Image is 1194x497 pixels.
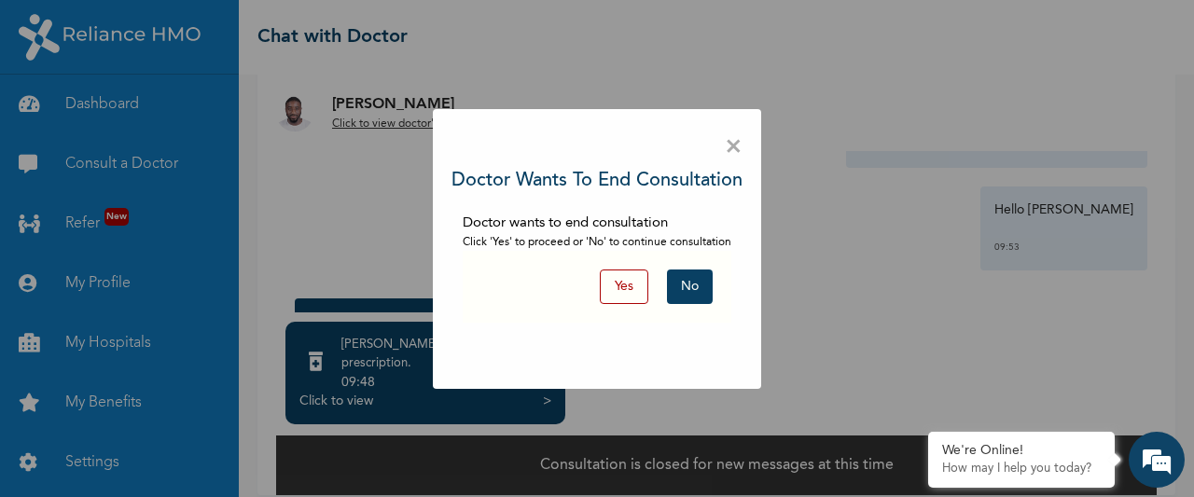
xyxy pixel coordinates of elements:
[942,462,1101,476] p: How may I help you today?
[306,9,351,54] div: Minimize live chat window
[600,269,648,304] button: Yes
[463,214,731,235] p: Doctor wants to end consultation
[667,269,713,304] button: No
[9,339,355,405] textarea: Type your message and hit 'Enter'
[35,93,76,140] img: d_794563401_company_1708531726252_794563401
[451,167,743,195] h3: Doctor wants to end consultation
[97,104,313,129] div: Chat with us now
[9,437,183,450] span: Conversation
[725,128,743,167] span: ×
[183,405,356,462] div: FAQs
[463,234,731,251] p: Click 'Yes' to proceed or 'No' to continue consultation
[108,150,257,338] span: We're online!
[942,443,1101,459] div: We're Online!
